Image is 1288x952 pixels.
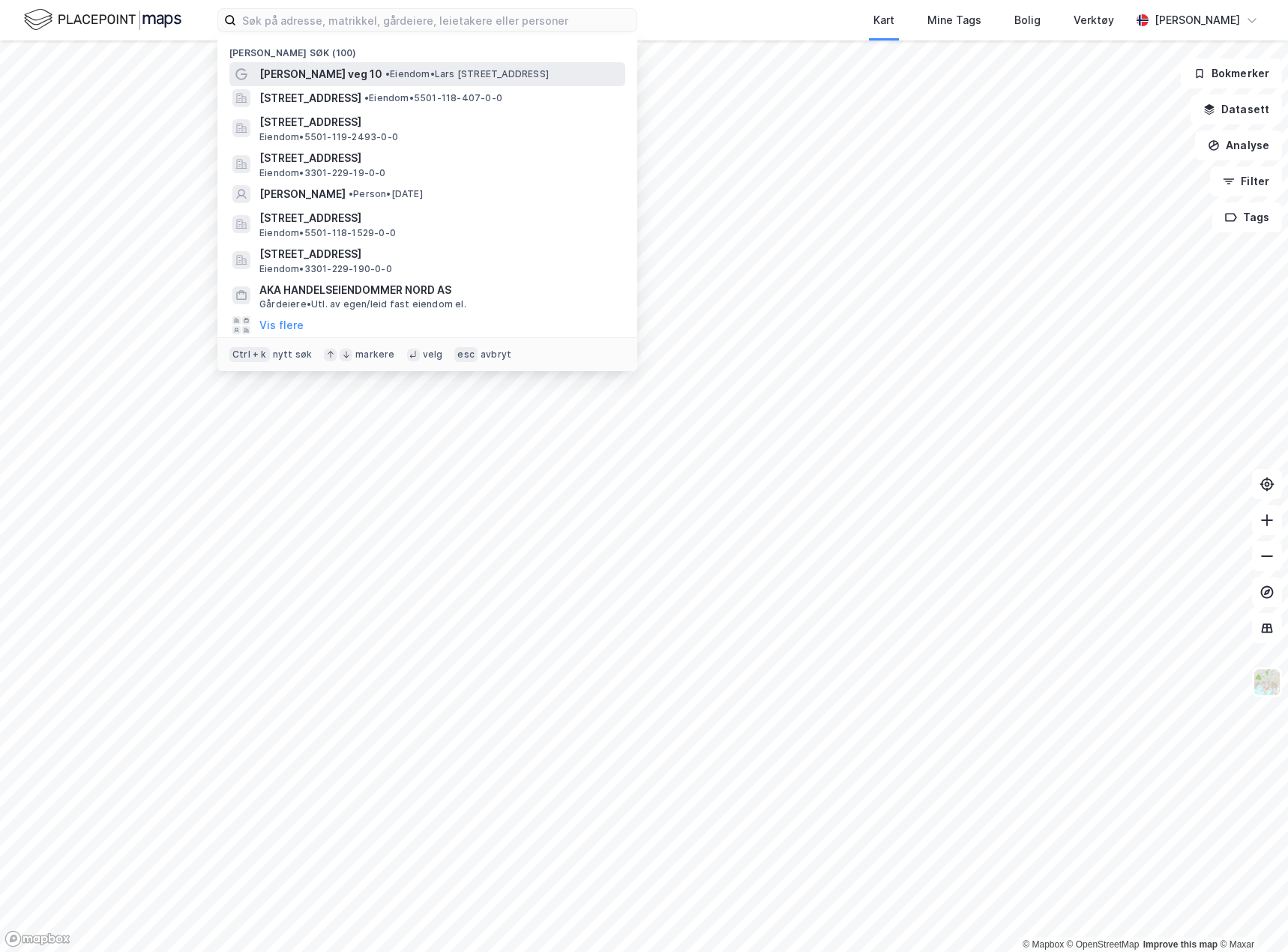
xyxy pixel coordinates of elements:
div: Kart [873,11,894,29]
span: Eiendom • 5501-118-1529-0-0 [259,227,396,239]
div: Verktøy [1074,11,1114,29]
a: Mapbox homepage [4,930,70,948]
span: Eiendom • 3301-229-190-0-0 [259,263,392,275]
div: Mine Tags [927,11,981,29]
button: Bokmerker [1181,58,1282,88]
div: Kontrollprogram for chat [1213,880,1288,952]
span: Gårdeiere • Utl. av egen/leid fast eiendom el. [259,298,466,310]
div: velg [423,349,443,361]
span: [PERSON_NAME] [259,185,346,203]
div: markere [355,349,394,361]
span: [STREET_ADDRESS] [259,209,619,227]
a: OpenStreetMap [1067,939,1140,950]
span: [STREET_ADDRESS] [259,245,619,263]
span: [STREET_ADDRESS] [259,89,361,107]
span: AKA HANDELSEIENDOMMER NORD AS [259,281,619,299]
button: Filter [1210,166,1282,196]
button: Vis flere [259,316,304,334]
span: Eiendom • Lars [STREET_ADDRESS] [385,68,549,80]
button: Datasett [1191,94,1282,124]
span: [PERSON_NAME] veg 10 [259,65,382,83]
div: nytt søk [273,349,313,361]
img: Z [1253,668,1281,696]
span: Eiendom • 3301-229-19-0-0 [259,167,386,179]
iframe: Chat Widget [1213,880,1288,952]
button: Tags [1212,202,1282,232]
div: Bolig [1014,11,1041,29]
img: logo.f888ab2527a4732fd821a326f86c7f29.svg [24,7,181,33]
span: • [349,188,353,199]
div: [PERSON_NAME] [1155,11,1240,29]
input: Søk på adresse, matrikkel, gårdeiere, leietakere eller personer [236,9,637,31]
div: Ctrl + k [229,347,270,362]
span: Person • [DATE] [349,188,423,200]
button: Analyse [1195,130,1282,160]
span: • [385,68,390,79]
span: Eiendom • 5501-119-2493-0-0 [259,131,398,143]
span: [STREET_ADDRESS] [259,149,619,167]
span: • [364,92,369,103]
a: Improve this map [1143,939,1218,950]
span: [STREET_ADDRESS] [259,113,619,131]
div: [PERSON_NAME] søk (100) [217,35,637,62]
div: esc [454,347,478,362]
span: Eiendom • 5501-118-407-0-0 [364,92,502,104]
div: avbryt [481,349,511,361]
a: Mapbox [1023,939,1064,950]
